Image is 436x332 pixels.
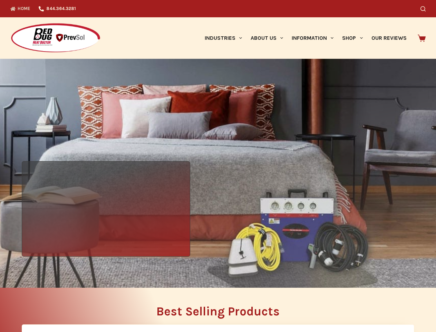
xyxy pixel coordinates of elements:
[22,305,414,317] h2: Best Selling Products
[420,6,426,11] button: Search
[246,17,287,59] a: About Us
[200,17,411,59] nav: Primary
[10,23,101,54] img: Prevsol/Bed Bug Heat Doctor
[200,17,246,59] a: Industries
[288,17,338,59] a: Information
[367,17,411,59] a: Our Reviews
[338,17,367,59] a: Shop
